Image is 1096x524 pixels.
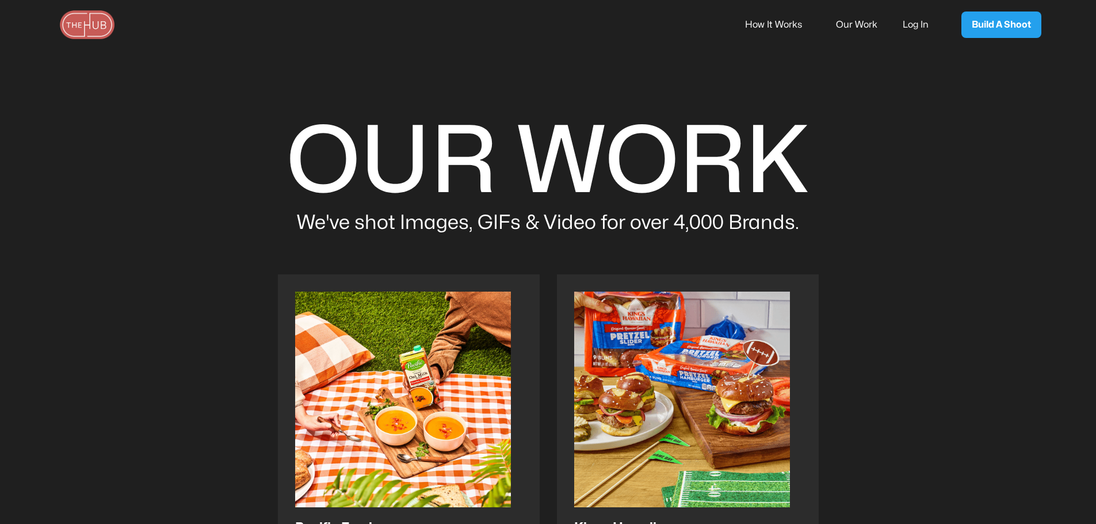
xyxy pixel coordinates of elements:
a: Build A Shoot [961,12,1041,38]
a: Log In [903,13,944,37]
h1: OUR WORK [278,107,819,220]
p: We've shot Images, GIFs & Video for over 4,000 Brands. [278,209,819,237]
a: How It Works [745,13,818,37]
a: Our Work [836,13,893,37]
